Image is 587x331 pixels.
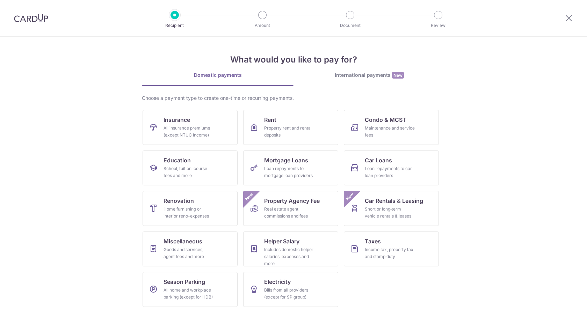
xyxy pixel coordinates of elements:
[14,14,48,22] img: CardUp
[164,246,214,260] div: Goods and services, agent fees and more
[264,206,314,220] div: Real estate agent commissions and fees
[365,156,392,164] span: Car Loans
[244,191,255,203] span: New
[344,110,439,145] a: Condo & MCSTMaintenance and service fees
[324,22,376,29] p: Document
[365,125,415,139] div: Maintenance and service fees
[143,272,238,307] a: Season ParkingAll home and workplace parking (except for HDB)
[142,53,445,66] h4: What would you like to pay for?
[164,278,205,286] span: Season Parking
[143,191,238,226] a: RenovationHome furnishing or interior reno-expenses
[264,116,276,124] span: Rent
[264,237,299,245] span: Helper Salary
[142,95,445,102] div: Choose a payment type to create one-time or recurring payments.
[164,287,214,301] div: All home and workplace parking (except for HDB)
[365,116,406,124] span: Condo & MCST
[243,272,338,307] a: ElectricityBills from all providers (except for SP group)
[243,231,338,266] a: Helper SalaryIncludes domestic helper salaries, expenses and more
[344,191,439,226] a: Car Rentals & LeasingShort or long‑term vehicle rentals & leasesNew
[264,287,314,301] div: Bills from all providers (except for SP group)
[365,206,415,220] div: Short or long‑term vehicle rentals & leases
[365,197,423,205] span: Car Rentals & Leasing
[164,237,202,245] span: Miscellaneous
[264,156,308,164] span: Mortgage Loans
[264,125,314,139] div: Property rent and rental deposits
[143,231,238,266] a: MiscellaneousGoods and services, agent fees and more
[164,197,194,205] span: Renovation
[164,116,190,124] span: Insurance
[243,110,338,145] a: RentProperty rent and rental deposits
[264,165,314,179] div: Loan repayments to mortgage loan providers
[237,22,288,29] p: Amount
[164,156,191,164] span: Education
[365,237,381,245] span: Taxes
[344,191,356,203] span: New
[412,22,464,29] p: Review
[243,150,338,185] a: Mortgage LoansLoan repayments to mortgage loan providers
[264,197,320,205] span: Property Agency Fee
[293,72,445,79] div: International payments
[164,206,214,220] div: Home furnishing or interior reno-expenses
[149,22,201,29] p: Recipient
[264,278,291,286] span: Electricity
[344,150,439,185] a: Car LoansLoan repayments to car loan providers
[243,191,338,226] a: Property Agency FeeReal estate agent commissions and feesNew
[143,110,238,145] a: InsuranceAll insurance premiums (except NTUC Income)
[344,231,439,266] a: TaxesIncome tax, property tax and stamp duty
[143,150,238,185] a: EducationSchool, tuition, course fees and more
[365,246,415,260] div: Income tax, property tax and stamp duty
[365,165,415,179] div: Loan repayments to car loan providers
[164,165,214,179] div: School, tuition, course fees and more
[392,72,404,79] span: New
[164,125,214,139] div: All insurance premiums (except NTUC Income)
[142,72,293,79] div: Domestic payments
[264,246,314,267] div: Includes domestic helper salaries, expenses and more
